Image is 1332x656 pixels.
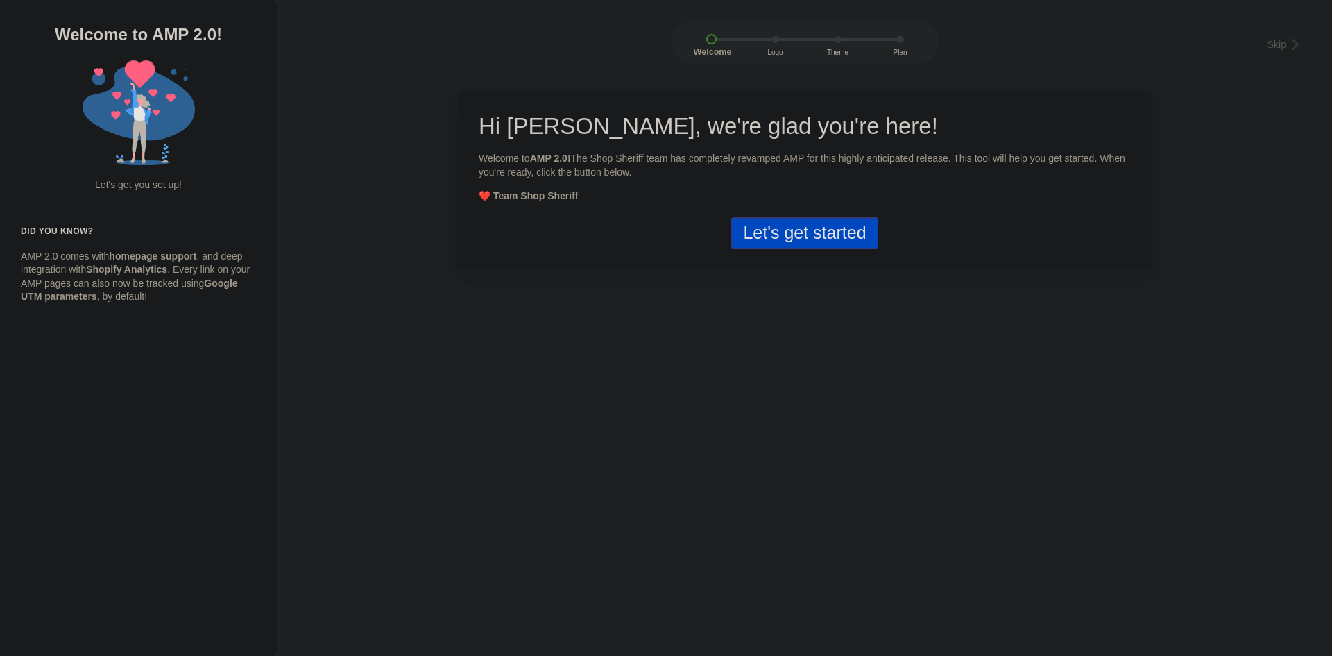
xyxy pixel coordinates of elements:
h1: e're glad you're here! [479,112,1131,140]
a: Skip [1267,34,1308,53]
span: Skip [1267,37,1286,51]
p: Let's get you set up! [21,178,256,192]
strong: Shopify Analytics [86,264,167,275]
p: Welcome to The Shop Sheriff team has completely revamped AMP for this highly anticipated release.... [479,152,1131,179]
span: Welcome [694,48,728,58]
p: AMP 2.0 comes with , and deep integration with . Every link on your AMP pages can also now be tra... [21,250,256,304]
h6: Did you know? [21,224,256,238]
span: Theme [821,49,855,56]
span: Plan [883,49,918,56]
button: Let's get started [731,217,878,249]
span: Hi [PERSON_NAME], w [479,113,724,139]
strong: Google UTM parameters [21,278,238,303]
span: Logo [758,49,793,56]
h1: Welcome to AMP 2.0! [21,21,256,49]
b: AMP 2.0! [530,153,571,164]
strong: homepage support [109,251,196,262]
strong: ❤️ Team Shop Sheriff [479,190,579,201]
